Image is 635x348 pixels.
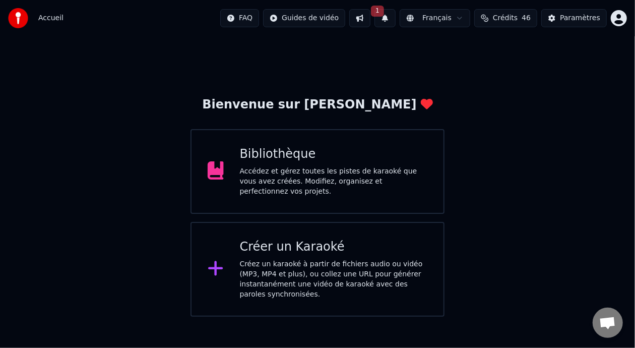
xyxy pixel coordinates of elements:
button: Guides de vidéo [263,9,345,27]
button: FAQ [220,9,259,27]
div: Créer un Karaoké [240,239,428,255]
div: Bibliothèque [240,146,428,162]
button: 1 [374,9,396,27]
span: Crédits [493,13,518,23]
span: Accueil [38,13,63,23]
div: Accédez et gérez toutes les pistes de karaoké que vous avez créées. Modifiez, organisez et perfec... [240,166,428,197]
div: Ouvrir le chat [593,308,623,338]
img: youka [8,8,28,28]
nav: breadcrumb [38,13,63,23]
div: Créez un karaoké à partir de fichiers audio ou vidéo (MP3, MP4 et plus), ou collez une URL pour g... [240,259,428,300]
span: 1 [371,6,384,17]
div: Bienvenue sur [PERSON_NAME] [202,97,432,113]
button: Paramètres [541,9,607,27]
div: Paramètres [560,13,600,23]
span: 46 [522,13,531,23]
button: Crédits46 [474,9,537,27]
